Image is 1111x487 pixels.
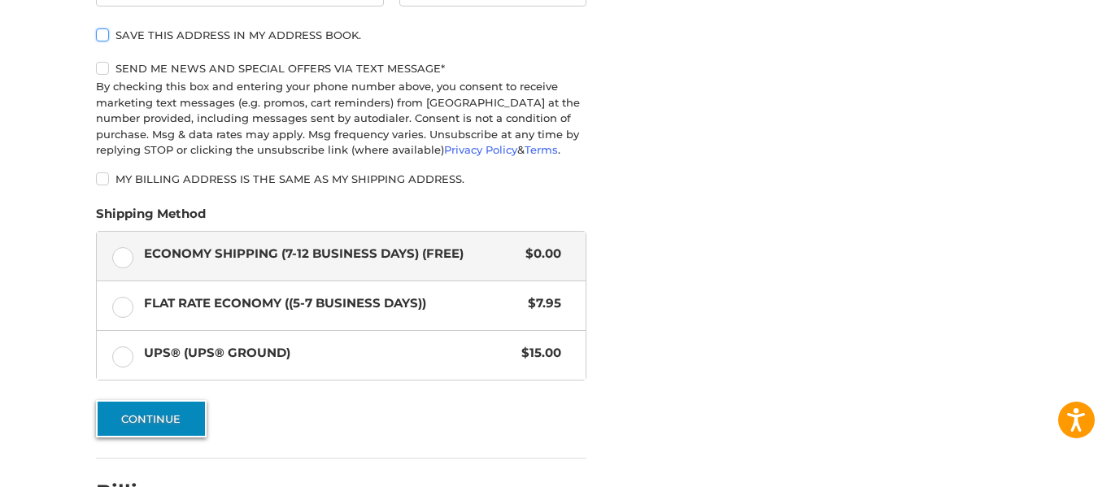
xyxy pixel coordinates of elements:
[514,344,562,363] span: $15.00
[518,245,562,263] span: $0.00
[521,294,562,313] span: $7.95
[96,172,586,185] label: My billing address is the same as my shipping address.
[144,245,518,263] span: Economy Shipping (7-12 Business Days) (Free)
[96,28,586,41] label: Save this address in my address book.
[96,79,586,159] div: By checking this box and entering your phone number above, you consent to receive marketing text ...
[96,62,586,75] label: Send me news and special offers via text message*
[525,143,558,156] a: Terms
[96,400,207,437] button: Continue
[444,143,517,156] a: Privacy Policy
[96,205,206,231] legend: Shipping Method
[144,344,514,363] span: UPS® (UPS® Ground)
[144,294,521,313] span: Flat Rate Economy ((5-7 Business Days))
